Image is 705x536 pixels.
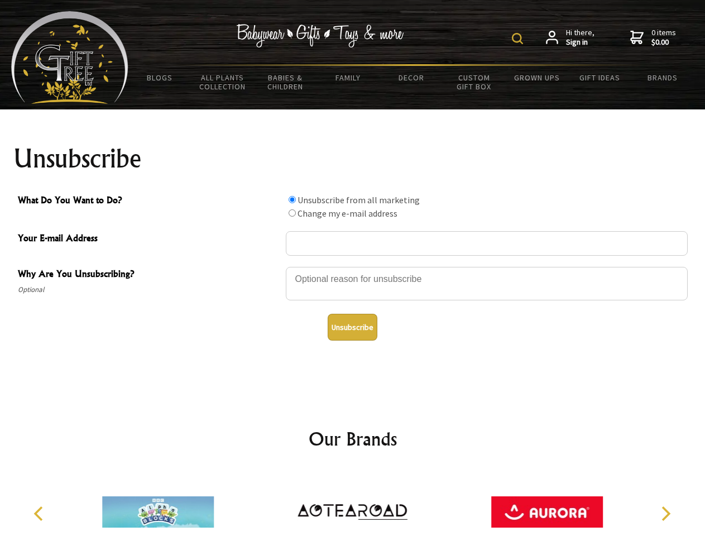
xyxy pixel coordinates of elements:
textarea: Why Are You Unsubscribing? [286,267,688,300]
span: Optional [18,283,280,296]
button: Unsubscribe [328,314,377,341]
span: What Do You Want to Do? [18,193,280,209]
a: Gift Ideas [568,66,631,89]
a: Babies & Children [254,66,317,98]
span: 0 items [651,27,676,47]
h2: Our Brands [22,425,683,452]
a: Grown Ups [505,66,568,89]
span: Why Are You Unsubscribing? [18,267,280,283]
strong: Sign in [566,37,594,47]
input: Your E-mail Address [286,231,688,256]
button: Next [653,501,678,526]
input: What Do You Want to Do? [289,196,296,203]
button: Previous [28,501,52,526]
a: Decor [380,66,443,89]
img: product search [512,33,523,44]
img: Babywear - Gifts - Toys & more [237,24,404,47]
a: Hi there,Sign in [546,28,594,47]
label: Change my e-mail address [298,208,397,219]
img: Babyware - Gifts - Toys and more... [11,11,128,104]
h1: Unsubscribe [13,145,692,172]
a: Brands [631,66,694,89]
a: All Plants Collection [191,66,255,98]
label: Unsubscribe from all marketing [298,194,420,205]
span: Hi there, [566,28,594,47]
a: 0 items$0.00 [630,28,676,47]
span: Your E-mail Address [18,231,280,247]
input: What Do You Want to Do? [289,209,296,217]
a: BLOGS [128,66,191,89]
strong: $0.00 [651,37,676,47]
a: Custom Gift Box [443,66,506,98]
a: Family [317,66,380,89]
